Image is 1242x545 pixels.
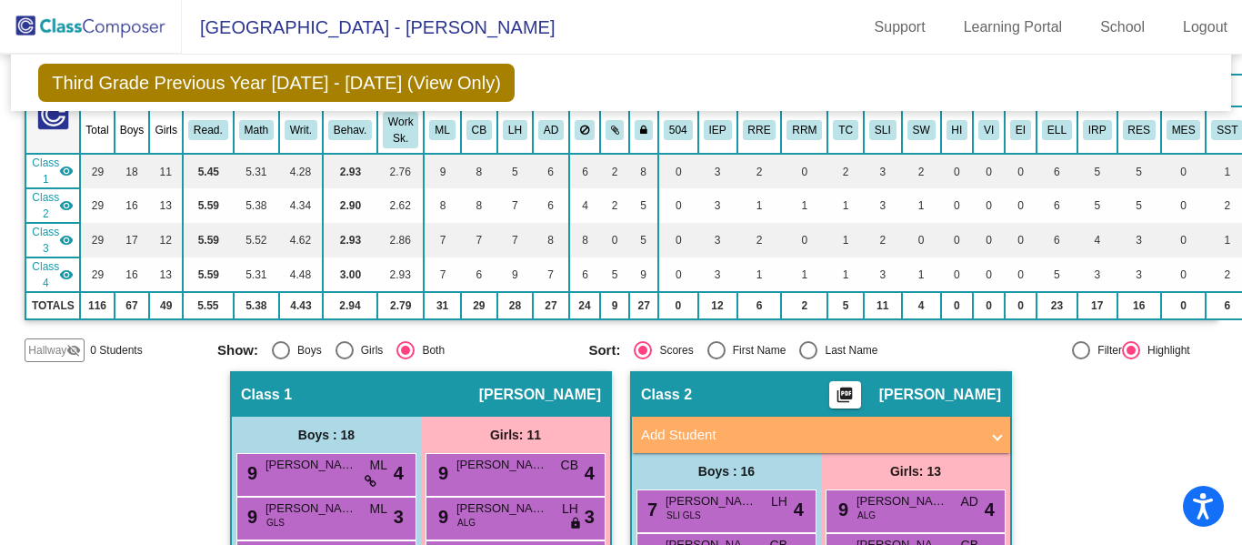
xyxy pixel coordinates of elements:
[1161,292,1207,319] td: 0
[1077,292,1117,319] td: 17
[149,106,183,154] th: Girls
[902,106,941,154] th: Social Work
[1077,154,1117,188] td: 5
[1167,120,1201,140] button: MES
[323,154,377,188] td: 2.93
[737,154,782,188] td: 2
[941,292,974,319] td: 0
[377,223,424,257] td: 2.86
[941,188,974,223] td: 0
[743,120,776,140] button: RRE
[698,223,737,257] td: 3
[643,500,657,520] span: 7
[429,120,455,140] button: ML
[902,223,941,257] td: 0
[629,223,658,257] td: 5
[569,517,582,531] span: lock
[434,463,448,483] span: 9
[80,223,114,257] td: 29
[781,106,827,154] th: Resource Room Math
[239,120,274,140] button: Math
[794,496,804,523] span: 4
[941,223,974,257] td: 0
[377,154,424,188] td: 2.76
[25,292,80,319] td: TOTALS
[115,188,150,223] td: 16
[434,507,448,527] span: 9
[629,106,658,154] th: Keep with teacher
[1161,106,1207,154] th: Math Extra Support
[698,188,737,223] td: 3
[856,492,947,510] span: [PERSON_NAME]
[834,386,856,411] mat-icon: picture_as_pdf
[323,292,377,319] td: 2.94
[1140,342,1190,358] div: Highlight
[285,120,317,140] button: Writ.
[457,516,476,530] span: ALG
[652,342,693,358] div: Scores
[864,188,902,223] td: 3
[1117,154,1161,188] td: 5
[864,223,902,257] td: 2
[188,120,228,140] button: Read.
[243,507,257,527] span: 9
[1077,257,1117,292] td: 3
[941,106,974,154] th: Hearing Impaired (2.0, if primary)
[461,106,497,154] th: Christina Brewington
[1005,257,1037,292] td: 0
[538,120,564,140] button: AD
[1005,223,1037,257] td: 0
[456,456,547,474] span: [PERSON_NAME]
[1005,154,1037,188] td: 0
[533,106,569,154] th: Amy Daniels
[698,257,737,292] td: 3
[632,417,1010,453] mat-expansion-panel-header: Add Student
[961,492,978,511] span: AD
[533,154,569,188] td: 6
[183,154,234,188] td: 5.45
[569,188,600,223] td: 4
[658,188,698,223] td: 0
[323,257,377,292] td: 3.00
[562,500,578,519] span: LH
[183,188,234,223] td: 5.59
[629,154,658,188] td: 8
[1168,13,1242,42] a: Logout
[629,188,658,223] td: 5
[149,223,183,257] td: 12
[698,106,737,154] th: Individualized Education Plan
[32,224,59,257] span: Class 3
[59,267,74,282] mat-icon: visibility
[569,106,600,154] th: Keep away students
[585,503,595,530] span: 3
[869,120,896,140] button: SLI
[90,342,142,358] span: 0 Students
[243,463,257,483] span: 9
[80,292,114,319] td: 116
[25,257,80,292] td: Julie Galasso - No Class Name
[466,120,492,140] button: CB
[424,154,460,188] td: 9
[234,257,279,292] td: 5.31
[1005,188,1037,223] td: 0
[600,106,630,154] th: Keep with students
[377,188,424,223] td: 2.62
[666,509,701,522] span: SLI GLS
[497,257,533,292] td: 9
[424,188,460,223] td: 8
[941,154,974,188] td: 0
[1117,223,1161,257] td: 3
[32,189,59,222] span: Class 2
[1161,223,1207,257] td: 0
[290,342,322,358] div: Boys
[234,292,279,319] td: 5.38
[860,13,940,42] a: Support
[115,106,150,154] th: Boys
[1077,188,1117,223] td: 5
[585,459,595,487] span: 4
[461,292,497,319] td: 29
[973,292,1005,319] td: 0
[834,500,848,520] span: 9
[279,154,323,188] td: 4.28
[279,292,323,319] td: 4.43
